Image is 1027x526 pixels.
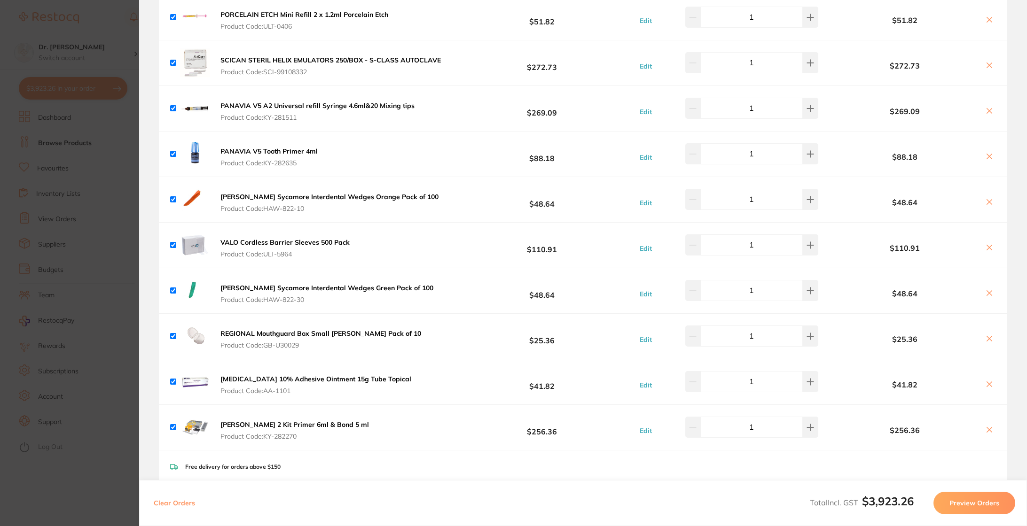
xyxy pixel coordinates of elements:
[810,498,914,507] span: Total Incl. GST
[220,341,421,349] span: Product Code: GB-U30029
[180,412,210,442] img: bmVlcWYyeg
[180,2,210,32] img: ajc1bTF5OA
[831,426,979,434] b: $256.36
[218,10,391,30] button: PORCELAIN ETCH Mini Refill 2 x 1.2ml Porcelain Etch Product Code:ULT-0406
[220,205,439,212] span: Product Code: HAW-822-10
[218,238,353,258] button: VALO Cordless Barrier Sleeves 500 Pack Product Code:ULT-5964
[220,433,369,440] span: Product Code: KY-282270
[637,426,655,435] button: Edit
[637,62,655,70] button: Edit
[459,191,624,208] b: $48.64
[220,420,369,429] b: [PERSON_NAME] 2 Kit Primer 6ml & Bond 5 ml
[459,54,624,71] b: $272.73
[180,185,210,215] img: MjNyODk2YQ
[220,147,318,155] b: PANAVIA V5 Tooth Primer 4ml
[218,375,414,394] button: [MEDICAL_DATA] 10% Adhesive Ointment 15g Tube Topical Product Code:AA-1101
[637,153,655,162] button: Edit
[220,56,441,64] b: SCICAN STERIL HELIX EMULATORS 250/BOX - S-CLASS AUTOCLAVE
[220,284,433,292] b: [PERSON_NAME] Sycamore Interdental Wedges Green Pack of 100
[459,418,624,436] b: $256.36
[459,8,624,26] b: $51.82
[220,68,441,76] span: Product Code: SCI-99108332
[220,387,411,394] span: Product Code: AA-1101
[218,147,321,167] button: PANAVIA V5 Tooth Primer 4ml Product Code:KY-282635
[218,420,372,440] button: [PERSON_NAME] 2 Kit Primer 6ml & Bond 5 ml Product Code:KY-282270
[831,244,979,252] b: $110.91
[459,282,624,299] b: $48.64
[180,139,210,169] img: czhtM2pmdA
[180,93,210,124] img: ejB2bXRpZw
[831,153,979,161] b: $88.18
[831,107,979,116] b: $269.09
[220,238,350,247] b: VALO Cordless Barrier Sleeves 500 Pack
[220,101,415,110] b: PANAVIA V5 A2 Universal refill Syringe 4.6ml&20 Mixing tips
[220,159,318,167] span: Product Code: KY-282635
[220,10,388,19] b: PORCELAIN ETCH Mini Refill 2 x 1.2ml Porcelain Etch
[218,56,444,76] button: SCICAN STERIL HELIX EMULATORS 250/BOX - S-CLASS AUTOCLAVE Product Code:SCI-99108332
[831,335,979,343] b: $25.36
[637,244,655,253] button: Edit
[459,100,624,117] b: $269.09
[180,276,210,306] img: YWh3YmRheA
[180,321,210,351] img: Mmh0OW1mbw
[831,289,979,298] b: $48.64
[218,284,436,303] button: [PERSON_NAME] Sycamore Interdental Wedges Green Pack of 100 Product Code:HAW-822-30
[637,290,655,298] button: Edit
[220,23,388,30] span: Product Code: ULT-0406
[220,114,415,121] span: Product Code: KY-281511
[220,375,411,383] b: [MEDICAL_DATA] 10% Adhesive Ointment 15g Tube Topical
[180,230,210,260] img: dml1dm1ldQ
[180,367,210,397] img: MWNveXE2Zg
[637,16,655,25] button: Edit
[637,381,655,389] button: Edit
[218,329,424,349] button: REGIONAL Mouthguard Box Small [PERSON_NAME] Pack of 10 Product Code:GB-U30029
[459,145,624,162] b: $88.18
[218,193,441,212] button: [PERSON_NAME] Sycamore Interdental Wedges Orange Pack of 100 Product Code:HAW-822-10
[637,108,655,116] button: Edit
[220,250,350,258] span: Product Code: ULT-5964
[459,373,624,390] b: $41.82
[831,198,979,207] b: $48.64
[185,464,281,470] p: Free delivery for orders above $150
[862,494,914,508] b: $3,923.26
[459,236,624,254] b: $110.91
[220,296,433,303] span: Product Code: HAW-822-30
[220,329,421,338] b: REGIONAL Mouthguard Box Small [PERSON_NAME] Pack of 10
[933,492,1015,514] button: Preview Orders
[180,48,210,78] img: NWx5b2todw
[637,199,655,207] button: Edit
[220,193,439,201] b: [PERSON_NAME] Sycamore Interdental Wedges Orange Pack of 100
[637,335,655,344] button: Edit
[218,101,417,121] button: PANAVIA V5 A2 Universal refill Syringe 4.6ml&20 Mixing tips Product Code:KY-281511
[151,492,198,514] button: Clear Orders
[831,62,979,70] b: $272.73
[831,380,979,389] b: $41.82
[459,327,624,345] b: $25.36
[831,16,979,24] b: $51.82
